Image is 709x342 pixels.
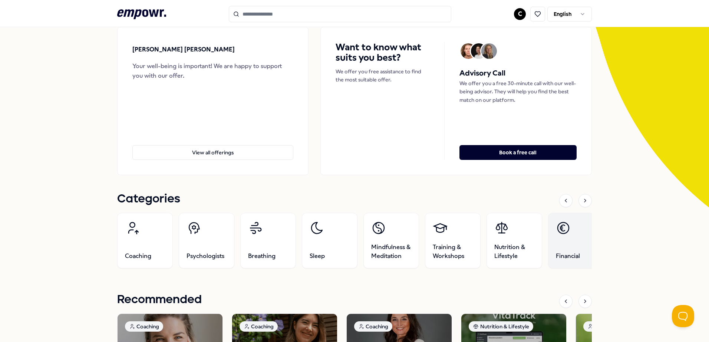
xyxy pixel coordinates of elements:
[354,321,392,332] div: Coaching
[459,67,577,79] h5: Advisory Call
[672,305,694,327] iframe: Help Scout Beacon - Open
[132,45,235,54] p: [PERSON_NAME] [PERSON_NAME]
[125,252,151,261] span: Coaching
[248,252,276,261] span: Breathing
[583,321,621,332] div: Coaching
[371,243,411,261] span: Mindfulness & Meditation
[229,6,451,22] input: Search for products, categories or subcategories
[363,213,419,268] a: Mindfulness & Meditation
[336,42,429,63] h4: Want to know what suits you best?
[310,252,325,261] span: Sleep
[514,8,526,20] button: C
[461,43,476,59] img: Avatar
[471,43,487,59] img: Avatar
[132,133,293,160] a: View all offerings
[425,213,481,268] a: Training & Workshops
[179,213,234,268] a: Psychologists
[336,67,429,84] p: We offer you free assistance to find the most suitable offer.
[469,321,533,332] div: Nutrition & Lifestyle
[132,145,293,160] button: View all offerings
[125,321,163,332] div: Coaching
[459,79,577,104] p: We offer you a free 30-minute call with our well-being advisor. They will help you find the best ...
[240,213,296,268] a: Breathing
[494,243,534,261] span: Nutrition & Lifestyle
[117,190,180,208] h1: Categories
[459,145,577,160] button: Book a free call
[548,213,604,268] a: Financial
[302,213,357,268] a: Sleep
[117,213,173,268] a: Coaching
[187,252,224,261] span: Psychologists
[433,243,473,261] span: Training & Workshops
[117,291,202,309] h1: Recommended
[132,61,293,80] div: Your well-being is important! We are happy to support you with our offer.
[556,252,580,261] span: Financial
[481,43,497,59] img: Avatar
[240,321,278,332] div: Coaching
[487,213,542,268] a: Nutrition & Lifestyle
